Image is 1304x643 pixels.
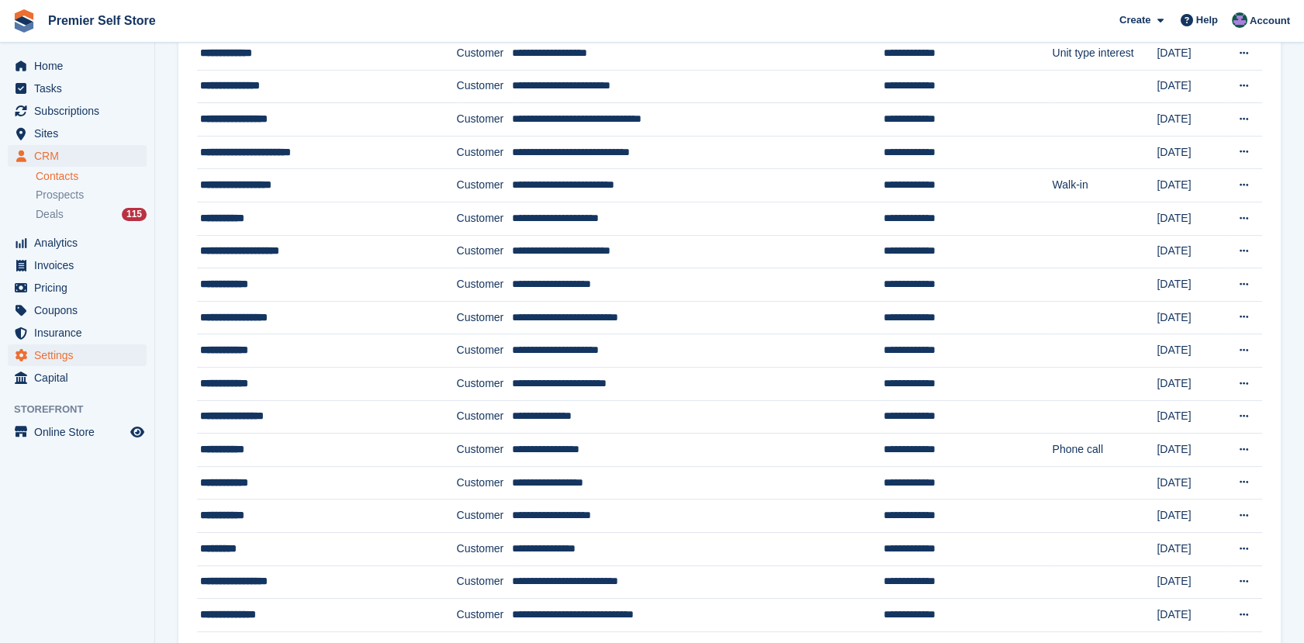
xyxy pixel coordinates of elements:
td: Phone call [1053,434,1157,467]
span: Tasks [34,78,127,99]
a: menu [8,367,147,389]
span: Prospects [36,188,84,202]
span: Settings [34,344,127,366]
td: Walk-in [1053,169,1157,202]
a: Premier Self Store [42,8,162,33]
td: Customer [457,268,513,302]
td: Customer [457,334,513,368]
a: Prospects [36,187,147,203]
td: [DATE] [1157,368,1223,401]
a: menu [8,421,147,443]
span: Subscriptions [34,100,127,122]
td: [DATE] [1157,599,1223,632]
td: [DATE] [1157,334,1223,368]
div: 115 [122,208,147,221]
a: Preview store [128,423,147,441]
td: Customer [457,466,513,500]
a: menu [8,78,147,99]
td: Customer [457,532,513,565]
a: menu [8,344,147,366]
a: menu [8,123,147,144]
span: Capital [34,367,127,389]
a: menu [8,100,147,122]
span: Home [34,55,127,77]
td: [DATE] [1157,235,1223,268]
td: Customer [457,500,513,533]
td: Customer [457,301,513,334]
td: [DATE] [1157,268,1223,302]
a: menu [8,254,147,276]
td: Customer [457,202,513,236]
td: [DATE] [1157,565,1223,599]
a: menu [8,145,147,167]
td: [DATE] [1157,500,1223,533]
span: Invoices [34,254,127,276]
a: menu [8,322,147,344]
td: [DATE] [1157,400,1223,434]
a: menu [8,299,147,321]
span: Sites [34,123,127,144]
td: [DATE] [1157,37,1223,71]
td: [DATE] [1157,434,1223,467]
img: Andrew Lewis [1232,12,1247,28]
td: Customer [457,565,513,599]
span: CRM [34,145,127,167]
td: [DATE] [1157,301,1223,334]
td: [DATE] [1157,103,1223,137]
td: Customer [457,599,513,632]
span: Insurance [34,322,127,344]
a: Deals 115 [36,206,147,223]
td: Customer [457,103,513,137]
span: Deals [36,207,64,222]
td: [DATE] [1157,532,1223,565]
td: Unit type interest [1053,37,1157,71]
td: Customer [457,136,513,169]
td: Customer [457,400,513,434]
span: Pricing [34,277,127,299]
span: Account [1250,13,1290,29]
td: Customer [457,37,513,71]
img: stora-icon-8386f47178a22dfd0bd8f6a31ec36ba5ce8667c1dd55bd0f319d3a0aa187defe.svg [12,9,36,33]
td: Customer [457,70,513,103]
a: menu [8,55,147,77]
a: menu [8,232,147,254]
span: Create [1119,12,1150,28]
span: Online Store [34,421,127,443]
td: Customer [457,368,513,401]
span: Analytics [34,232,127,254]
a: menu [8,277,147,299]
td: [DATE] [1157,136,1223,169]
td: [DATE] [1157,466,1223,500]
td: Customer [457,169,513,202]
td: [DATE] [1157,70,1223,103]
td: Customer [457,434,513,467]
td: Customer [457,235,513,268]
td: [DATE] [1157,169,1223,202]
a: Contacts [36,169,147,184]
span: Help [1196,12,1218,28]
td: [DATE] [1157,202,1223,236]
span: Storefront [14,402,154,417]
span: Coupons [34,299,127,321]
